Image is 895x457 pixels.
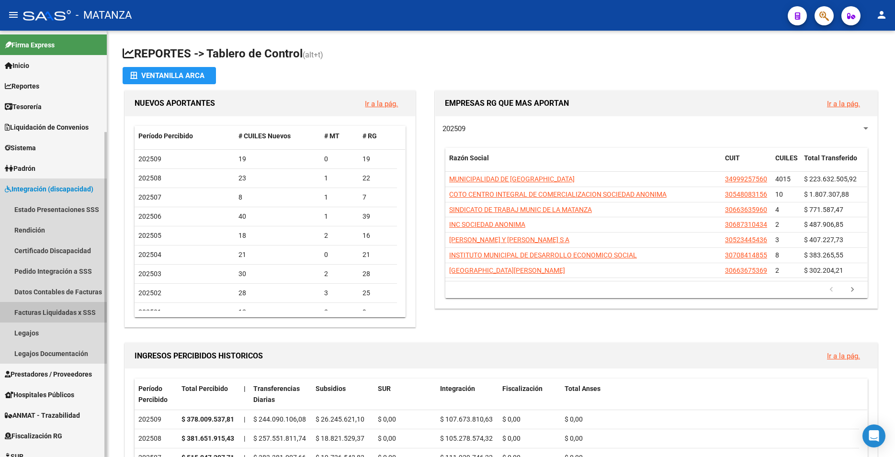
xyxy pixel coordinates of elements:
[238,249,317,260] div: 21
[5,369,92,379] span: Prestadores / Proveedores
[363,211,393,222] div: 39
[775,251,779,259] span: 8
[775,175,791,183] span: 4015
[363,154,393,165] div: 19
[244,415,245,423] span: |
[181,385,228,392] span: Total Percibido
[5,122,89,133] span: Liquidación de Convenios
[8,9,19,21] mat-icon: menu
[374,379,436,410] datatable-header-cell: SUR
[800,148,867,179] datatable-header-cell: Total Transferido
[138,289,161,297] span: 202502
[5,81,39,91] span: Reportes
[775,221,779,228] span: 2
[238,154,317,165] div: 19
[244,435,245,442] span: |
[138,433,174,444] div: 202508
[843,285,861,295] a: go to next page
[565,435,583,442] span: $ 0,00
[253,435,306,442] span: $ 257.551.811,74
[316,385,346,392] span: Subsidios
[363,173,393,184] div: 22
[76,5,132,26] span: - MATANZA
[138,232,161,239] span: 202505
[775,236,779,244] span: 3
[365,100,398,108] a: Ir a la pág.
[238,211,317,222] div: 40
[324,211,355,222] div: 1
[123,67,216,84] button: Ventanilla ARCA
[138,270,161,278] span: 202503
[324,173,355,184] div: 1
[5,410,80,421] span: ANMAT - Trazabilidad
[775,190,783,198] span: 10
[181,415,234,423] strong: $ 378.009.537,81
[449,154,489,162] span: Razón Social
[804,190,849,198] span: $ 1.807.307,88
[138,308,161,316] span: 202501
[725,206,767,213] span: 30663635960
[363,249,393,260] div: 21
[822,285,840,295] a: go to previous page
[240,379,249,410] datatable-header-cell: |
[775,267,779,274] span: 2
[565,415,583,423] span: $ 0,00
[378,385,391,392] span: SUR
[721,148,771,179] datatable-header-cell: CUIT
[238,173,317,184] div: 23
[771,148,800,179] datatable-header-cell: CUILES
[804,206,843,213] span: $ 771.587,47
[449,206,592,213] span: SINDICATO DE TRABAJ MUNIC DE LA MATANZA
[357,95,406,112] button: Ir a la pág.
[5,390,74,400] span: Hospitales Públicos
[253,415,306,423] span: $ 244.090.106,08
[130,67,208,84] div: Ventanilla ARCA
[5,184,93,194] span: Integración (discapacidad)
[238,132,291,140] span: # CUILES Nuevos
[238,268,317,279] div: 30
[445,148,721,179] datatable-header-cell: Razón Social
[138,155,161,163] span: 202509
[324,132,340,140] span: # MT
[876,9,887,21] mat-icon: person
[725,267,767,274] span: 30663675369
[238,230,317,241] div: 18
[316,415,364,423] span: $ 26.245.621,10
[135,99,215,108] span: NUEVOS APORTANTES
[5,163,35,174] span: Padrón
[5,143,36,153] span: Sistema
[238,192,317,203] div: 8
[359,126,397,146] datatable-header-cell: # RG
[440,385,475,392] span: Integración
[363,268,393,279] div: 28
[502,435,521,442] span: $ 0,00
[5,101,42,112] span: Tesorería
[238,307,317,318] div: 12
[303,50,323,59] span: (alt+t)
[363,192,393,203] div: 7
[775,206,779,213] span: 4
[449,236,569,244] span: [PERSON_NAME] Y [PERSON_NAME] S A
[138,132,193,140] span: Período Percibido
[725,251,767,259] span: 30708414855
[138,212,161,220] span: 202506
[827,352,860,360] a: Ir a la pág.
[725,190,767,198] span: 30548083156
[363,230,393,241] div: 16
[244,385,246,392] span: |
[442,124,465,133] span: 202509
[449,251,637,259] span: INSTITUTO MUNICIPAL DE DESARROLLO ECONOMICO SOCIAL
[235,126,320,146] datatable-header-cell: # CUILES Nuevos
[378,415,396,423] span: $ 0,00
[178,379,240,410] datatable-header-cell: Total Percibido
[363,288,393,299] div: 25
[363,132,377,140] span: # RG
[725,221,767,228] span: 30687310434
[138,385,168,403] span: Período Percibido
[819,347,868,365] button: Ir a la pág.
[135,126,235,146] datatable-header-cell: Período Percibido
[378,435,396,442] span: $ 0,00
[775,154,798,162] span: CUILES
[449,221,525,228] span: INC SOCIEDAD ANONIMA
[436,379,498,410] datatable-header-cell: Integración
